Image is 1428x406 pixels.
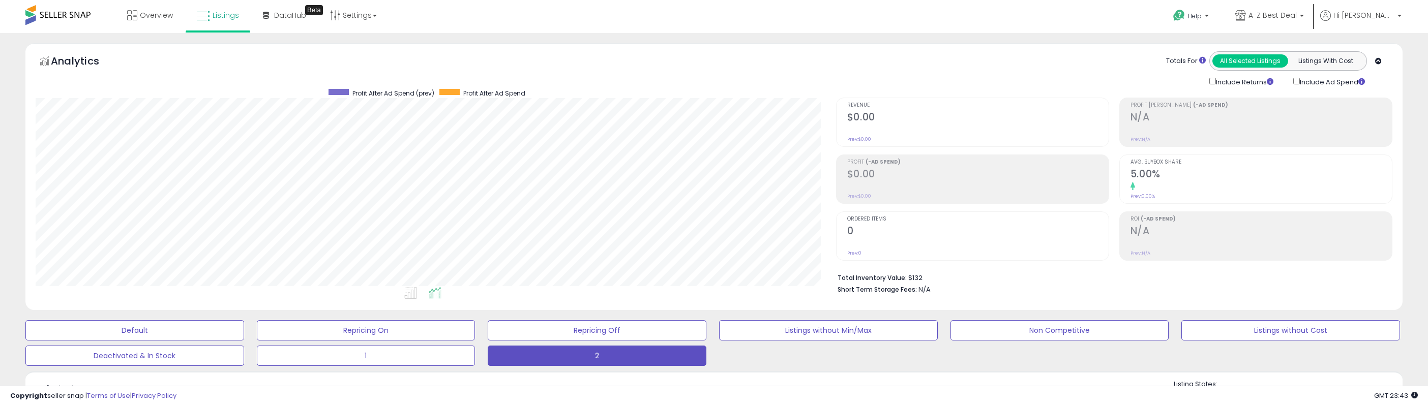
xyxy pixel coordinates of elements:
b: (-Ad Spend) [866,158,901,166]
a: Hi [PERSON_NAME] [1320,10,1402,33]
span: A-Z Best Deal [1248,10,1297,20]
a: Terms of Use [87,391,130,400]
small: Prev: 0 [847,250,861,256]
b: Total Inventory Value: [838,273,907,282]
span: Profit [PERSON_NAME] [1130,103,1392,108]
b: (-Ad Spend) [1193,101,1228,109]
span: Avg. Buybox Share [1130,160,1392,165]
span: Hi [PERSON_NAME] [1333,10,1394,20]
i: Get Help [1173,9,1185,22]
a: Help [1165,2,1219,33]
small: Prev: $0.00 [847,193,871,199]
small: Prev: N/A [1130,250,1150,256]
span: Profit [847,160,1109,165]
button: All Selected Listings [1212,54,1288,68]
p: Listing States: [1174,380,1403,389]
button: Listings With Cost [1288,54,1363,68]
span: Help [1188,12,1202,20]
div: Include Ad Spend [1286,76,1381,87]
div: Tooltip anchor [305,5,323,15]
button: Listings without Min/Max [719,320,938,340]
h2: $0.00 [847,111,1109,125]
li: $132 [838,271,1385,283]
span: Overview [140,10,173,20]
b: Short Term Storage Fees: [838,285,917,294]
h2: N/A [1130,111,1392,125]
span: 2025-10-9 23:43 GMT [1374,391,1418,400]
strong: Copyright [10,391,47,400]
a: Privacy Policy [132,391,176,400]
h5: Listings [54,383,93,397]
button: 1 [257,346,475,366]
div: seller snap | | [10,391,176,401]
button: Deactivated & In Stock [25,346,244,366]
span: Listings [213,10,239,20]
span: Profit After Ad Spend (prev) [352,89,434,98]
small: Prev: 0.00% [1130,193,1155,199]
small: Prev: N/A [1130,136,1150,142]
h2: $0.00 [847,168,1109,182]
span: N/A [918,285,931,294]
b: (-Ad Spend) [1141,215,1176,223]
button: Repricing On [257,320,475,340]
span: ROI [1130,216,1392,222]
small: Prev: $0.00 [847,136,871,142]
button: 2 [488,346,706,366]
span: Profit After Ad Spend [463,89,525,98]
span: DataHub [274,10,306,20]
button: Listings without Cost [1181,320,1400,340]
button: Repricing Off [488,320,706,340]
button: Non Competitive [950,320,1169,340]
button: Default [25,320,244,340]
span: Revenue [847,103,1109,108]
h5: Analytics [51,54,119,71]
div: Totals For [1166,56,1206,66]
span: Ordered Items [847,216,1109,222]
h2: 0 [847,225,1109,239]
div: Include Returns [1202,76,1286,87]
h2: N/A [1130,225,1392,239]
h2: 5.00% [1130,168,1392,182]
